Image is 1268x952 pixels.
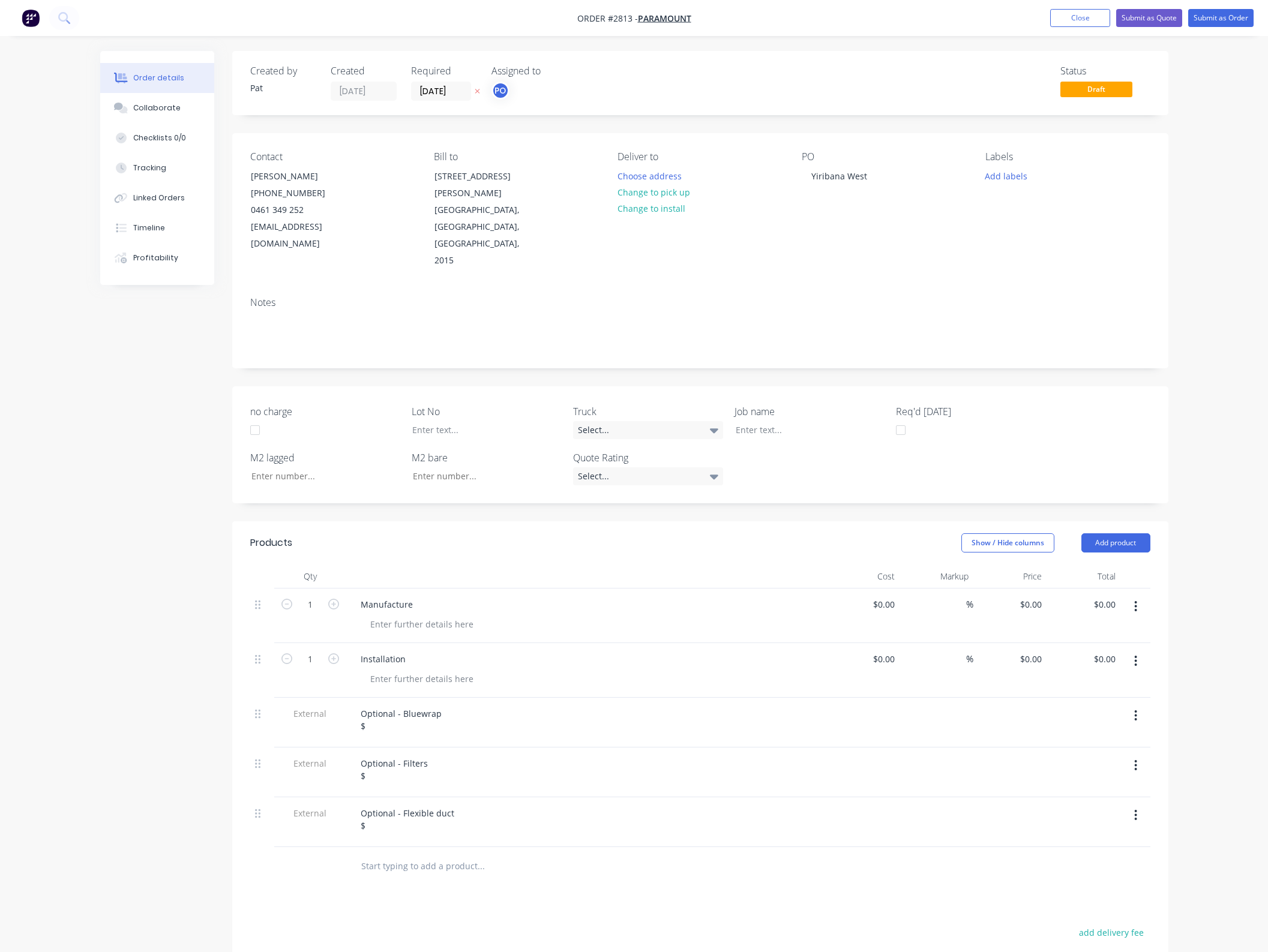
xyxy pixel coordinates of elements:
div: Optional - Filters $ [351,755,437,785]
div: Assigned to [491,65,611,77]
span: % [966,597,973,611]
div: Profitability [133,253,178,263]
div: Created [331,65,397,77]
button: add delivery fee [1073,924,1150,941]
img: Factory [22,9,40,27]
div: Required [411,65,477,77]
span: External [279,707,341,720]
button: Show / Hide columns [961,533,1054,552]
button: Submit as Quote [1116,9,1182,27]
div: Manufacture [351,596,422,613]
div: Collaborate [133,103,181,113]
div: Installation [351,650,415,668]
a: Paramount [638,13,691,24]
div: Pat [250,82,316,94]
div: Checklists 0/0 [133,133,186,143]
div: Order details [133,73,184,83]
div: Status [1060,65,1150,77]
div: Price [973,564,1047,588]
div: Tracking [133,163,166,173]
label: M2 bare [412,451,562,465]
button: PO [491,82,509,100]
button: Profitability [100,243,214,273]
div: [GEOGRAPHIC_DATA], [GEOGRAPHIC_DATA], [GEOGRAPHIC_DATA], 2015 [434,202,534,269]
button: Timeline [100,213,214,243]
label: Job name [735,404,885,419]
div: PO [802,151,966,163]
div: Labels [985,151,1150,163]
div: Qty [274,564,346,588]
button: Linked Orders [100,183,214,213]
div: Select... [573,467,723,485]
span: Order #2813 - [577,13,638,24]
button: Choose address [611,167,688,184]
span: External [279,807,341,819]
label: no charge [250,404,400,419]
span: Draft [1060,82,1132,97]
label: Quote Rating [573,451,723,465]
div: [STREET_ADDRESS][PERSON_NAME][GEOGRAPHIC_DATA], [GEOGRAPHIC_DATA], [GEOGRAPHIC_DATA], 2015 [424,167,544,269]
label: Lot No [412,404,562,419]
span: External [279,757,341,770]
button: Add labels [979,167,1034,184]
button: Add product [1081,533,1150,552]
label: Req'd [DATE] [896,404,1046,419]
button: Tracking [100,153,214,183]
div: Cost [826,564,900,588]
div: Linked Orders [133,193,185,203]
div: [STREET_ADDRESS][PERSON_NAME] [434,168,534,202]
div: Timeline [133,223,165,233]
button: Close [1050,9,1110,27]
div: Products [250,536,292,550]
div: Optional - Flexible duct $ [351,804,464,834]
input: Enter number... [241,467,400,485]
div: Notes [250,297,1150,308]
input: Enter number... [403,467,561,485]
div: Contact [250,151,415,163]
button: Collaborate [100,93,214,123]
div: Markup [900,564,973,588]
button: Order details [100,63,214,93]
div: Total [1047,564,1120,588]
button: Submit as Order [1188,9,1254,27]
div: Created by [250,65,316,77]
div: Deliver to [617,151,782,163]
button: Change to pick up [611,184,696,200]
div: [PERSON_NAME][PHONE_NUMBER]0461 349 252[EMAIL_ADDRESS][DOMAIN_NAME] [241,167,361,253]
div: [PERSON_NAME] [251,168,350,185]
div: Yiribana West [802,167,877,185]
label: Truck [573,404,723,419]
div: 0461 349 252 [251,202,350,218]
div: [EMAIL_ADDRESS][DOMAIN_NAME] [251,218,350,252]
span: % [966,652,973,666]
div: Select... [573,421,723,439]
input: Start typing to add a product... [361,854,601,878]
div: [PHONE_NUMBER] [251,185,350,202]
div: Optional - Bluewrap $ [351,705,451,735]
button: Checklists 0/0 [100,123,214,153]
div: Bill to [434,151,598,163]
label: M2 lagged [250,451,400,465]
button: Change to install [611,200,691,217]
